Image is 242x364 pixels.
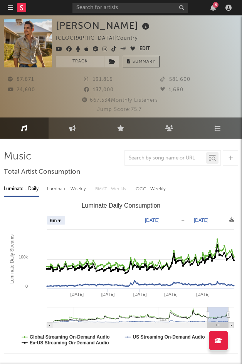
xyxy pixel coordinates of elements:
span: 1,680 [160,87,183,92]
text: Global Streaming On-Demand Audio [30,334,110,340]
text: [DATE] [164,292,178,297]
text: [DATE] [194,218,208,223]
div: Luminate - Weekly [47,183,87,196]
span: 24,600 [8,87,35,92]
button: Track [56,56,104,67]
svg: Luminate Daily Consumption [4,199,238,353]
text: [DATE] [70,292,84,297]
text: [DATE] [196,292,210,297]
div: 6 [213,2,218,8]
text: → [181,218,185,223]
text: Ex-US Streaming On-Demand Audio [30,340,109,346]
text: 100k [18,255,28,259]
div: [PERSON_NAME] [56,19,151,32]
span: Summary [133,60,155,64]
text: 0 [25,284,28,289]
text: Luminate Daily Streams [9,235,15,283]
span: Jump Score: 75.7 [97,107,142,112]
span: 87,671 [8,77,34,82]
text: [DATE] [101,292,115,297]
div: Luminate - Daily [4,183,39,196]
span: 191,816 [84,77,113,82]
text: US Streaming On-Demand Audio [133,334,205,340]
span: 581,600 [160,77,190,82]
span: Total Artist Consumption [4,168,80,177]
div: [GEOGRAPHIC_DATA] | Country [56,34,146,43]
span: 137,000 [84,87,114,92]
span: 667,534 Monthly Listeners [81,98,158,103]
text: Luminate Daily Consumption [82,202,161,209]
text: [DATE] [133,292,147,297]
button: Edit [139,45,150,54]
input: Search for artists [72,3,188,13]
div: OCC - Weekly [136,183,166,196]
input: Search by song name or URL [125,155,206,161]
text: [DATE] [145,218,160,223]
button: Summary [123,56,160,67]
button: 6 [210,5,216,11]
